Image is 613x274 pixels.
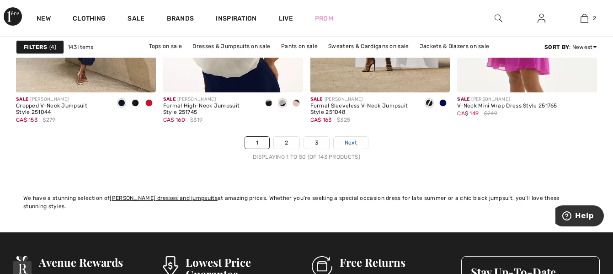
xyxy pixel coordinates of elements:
[16,136,597,161] nav: Page navigation
[262,96,276,111] div: Black/Vanilla
[310,97,323,102] span: Sale
[167,15,194,24] a: Brands
[128,96,142,111] div: Black
[279,14,293,23] a: Live
[530,13,553,24] a: Sign In
[581,13,588,24] img: My Bag
[274,137,299,149] a: 2
[457,97,469,102] span: Sale
[310,96,416,103] div: [PERSON_NAME]
[337,116,350,124] span: $325
[457,103,557,109] div: V-Neck Mini Wrap Dress Style 251765
[593,14,596,22] span: 2
[563,13,605,24] a: 2
[142,96,156,111] div: Radiant red
[457,110,479,117] span: CA$ 149
[163,117,185,123] span: CA$ 160
[495,13,502,24] img: search the website
[190,116,203,124] span: $319
[538,13,545,24] img: My Info
[304,137,329,149] a: 3
[43,116,55,124] span: $279
[216,15,256,24] span: Inspiration
[324,40,413,52] a: Sweaters & Cardigans on sale
[16,97,28,102] span: Sale
[422,96,436,111] div: Black/Vanilla
[315,14,333,23] a: Prom
[544,44,569,50] strong: Sort By
[16,103,107,116] div: Cropped V-Neck Jumpsuit Style 251044
[555,205,604,228] iframe: Opens a widget where you can find more information
[310,117,332,123] span: CA$ 163
[39,256,150,268] h3: Avenue Rewards
[345,139,357,147] span: Next
[277,40,322,52] a: Pants on sale
[310,103,416,116] div: Formal Sleeveless V-Neck Jumpsuit Style 251048
[340,256,438,268] h3: Free Returns
[163,103,255,116] div: Formal High-Neck Jumpsuit Style 251745
[457,96,557,103] div: [PERSON_NAME]
[163,97,176,102] span: Sale
[23,194,590,210] div: We have a stunning selection of at amazing prices. Whether you’re seeking a special occasion dres...
[276,96,289,111] div: Midnight Blue/Vanilla
[16,96,107,103] div: [PERSON_NAME]
[415,40,494,52] a: Jackets & Blazers on sale
[73,15,106,24] a: Clothing
[144,40,187,52] a: Tops on sale
[24,43,47,51] strong: Filters
[128,15,144,24] a: Sale
[16,153,597,161] div: Displaying 1 to 50 (of 143 products)
[163,96,255,103] div: [PERSON_NAME]
[266,52,311,64] a: Skirts on sale
[37,15,51,24] a: New
[16,117,37,123] span: CA$ 153
[110,195,218,201] a: [PERSON_NAME] dresses and jumpsuits
[115,96,128,111] div: Midnight Blue
[4,7,22,26] img: 1ère Avenue
[289,96,303,111] div: Black/quartz
[245,137,269,149] a: 1
[334,137,368,149] a: Next
[313,52,372,64] a: Outerwear on sale
[188,40,275,52] a: Dresses & Jumpsuits on sale
[436,96,450,111] div: Midnight Blue/Vanilla
[484,109,497,118] span: $249
[49,43,56,51] span: 4
[544,43,597,51] div: : Newest
[68,43,94,51] span: 143 items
